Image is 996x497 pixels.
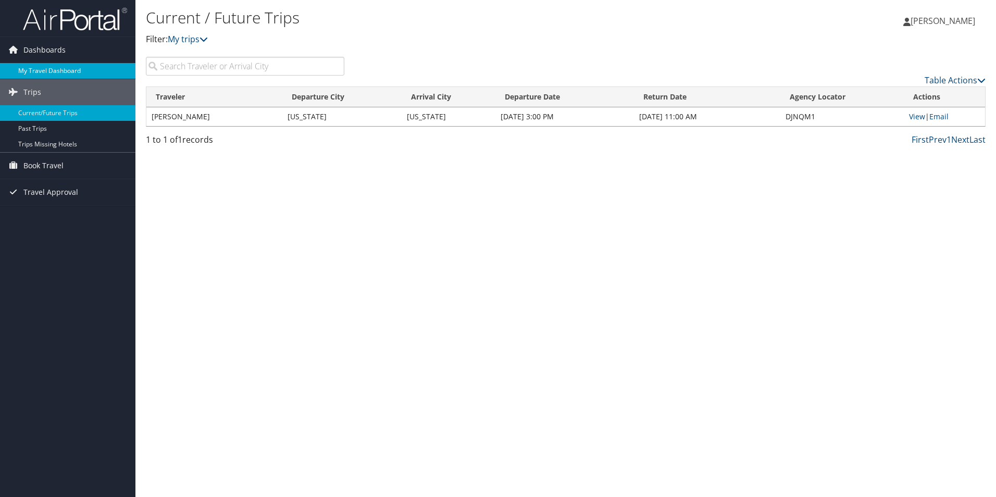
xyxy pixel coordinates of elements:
[904,87,985,107] th: Actions
[951,134,969,145] a: Next
[903,5,986,36] a: [PERSON_NAME]
[146,57,344,76] input: Search Traveler or Arrival City
[904,107,985,126] td: |
[911,15,975,27] span: [PERSON_NAME]
[23,7,127,31] img: airportal-logo.png
[929,111,949,121] a: Email
[23,153,64,179] span: Book Travel
[495,107,634,126] td: [DATE] 3:00 PM
[947,134,951,145] a: 1
[402,107,496,126] td: [US_STATE]
[146,107,282,126] td: [PERSON_NAME]
[168,33,208,45] a: My trips
[282,107,402,126] td: [US_STATE]
[909,111,925,121] a: View
[146,33,706,46] p: Filter:
[146,7,706,29] h1: Current / Future Trips
[929,134,947,145] a: Prev
[634,107,780,126] td: [DATE] 11:00 AM
[925,74,986,86] a: Table Actions
[282,87,402,107] th: Departure City: activate to sort column ascending
[634,87,780,107] th: Return Date: activate to sort column ascending
[146,87,282,107] th: Traveler: activate to sort column ascending
[495,87,634,107] th: Departure Date: activate to sort column descending
[780,87,904,107] th: Agency Locator: activate to sort column ascending
[402,87,496,107] th: Arrival City: activate to sort column ascending
[969,134,986,145] a: Last
[23,79,41,105] span: Trips
[912,134,929,145] a: First
[23,37,66,63] span: Dashboards
[178,134,182,145] span: 1
[146,133,344,151] div: 1 to 1 of records
[780,107,904,126] td: DJNQM1
[23,179,78,205] span: Travel Approval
